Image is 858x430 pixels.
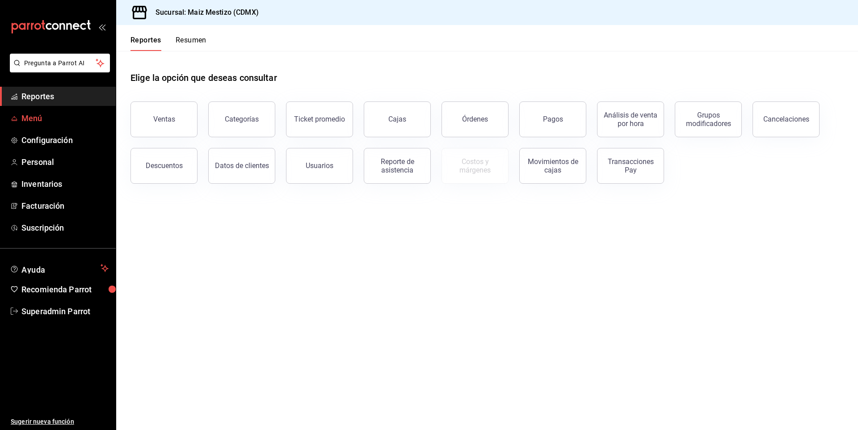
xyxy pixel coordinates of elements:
[447,157,503,174] div: Costos y márgenes
[208,101,275,137] button: Categorías
[215,161,269,170] div: Datos de clientes
[603,157,658,174] div: Transacciones Pay
[753,101,820,137] button: Cancelaciones
[6,65,110,74] a: Pregunta a Parrot AI
[597,101,664,137] button: Análisis de venta por hora
[603,111,658,128] div: Análisis de venta por hora
[10,54,110,72] button: Pregunta a Parrot AI
[24,59,96,68] span: Pregunta a Parrot AI
[208,148,275,184] button: Datos de clientes
[681,111,736,128] div: Grupos modificadores
[98,23,105,30] button: open_drawer_menu
[675,101,742,137] button: Grupos modificadores
[442,101,509,137] button: Órdenes
[21,178,109,190] span: Inventarios
[130,101,198,137] button: Ventas
[130,36,206,51] div: navigation tabs
[225,115,259,123] div: Categorías
[130,148,198,184] button: Descuentos
[21,283,109,295] span: Recomienda Parrot
[370,157,425,174] div: Reporte de asistencia
[176,36,206,51] button: Resumen
[21,222,109,234] span: Suscripción
[21,200,109,212] span: Facturación
[11,417,109,426] span: Sugerir nueva función
[21,263,97,274] span: Ayuda
[462,115,488,123] div: Órdenes
[21,134,109,146] span: Configuración
[153,115,175,123] div: Ventas
[763,115,809,123] div: Cancelaciones
[21,156,109,168] span: Personal
[130,71,277,84] h1: Elige la opción que deseas consultar
[306,161,333,170] div: Usuarios
[21,90,109,102] span: Reportes
[519,101,586,137] button: Pagos
[130,36,161,51] button: Reportes
[286,148,353,184] button: Usuarios
[364,148,431,184] button: Reporte de asistencia
[21,112,109,124] span: Menú
[525,157,580,174] div: Movimientos de cajas
[442,148,509,184] button: Contrata inventarios para ver este reporte
[21,305,109,317] span: Superadmin Parrot
[148,7,259,18] h3: Sucursal: Maiz Mestizo (CDMX)
[388,114,407,125] div: Cajas
[146,161,183,170] div: Descuentos
[597,148,664,184] button: Transacciones Pay
[294,115,345,123] div: Ticket promedio
[364,101,431,137] a: Cajas
[543,115,563,123] div: Pagos
[519,148,586,184] button: Movimientos de cajas
[286,101,353,137] button: Ticket promedio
